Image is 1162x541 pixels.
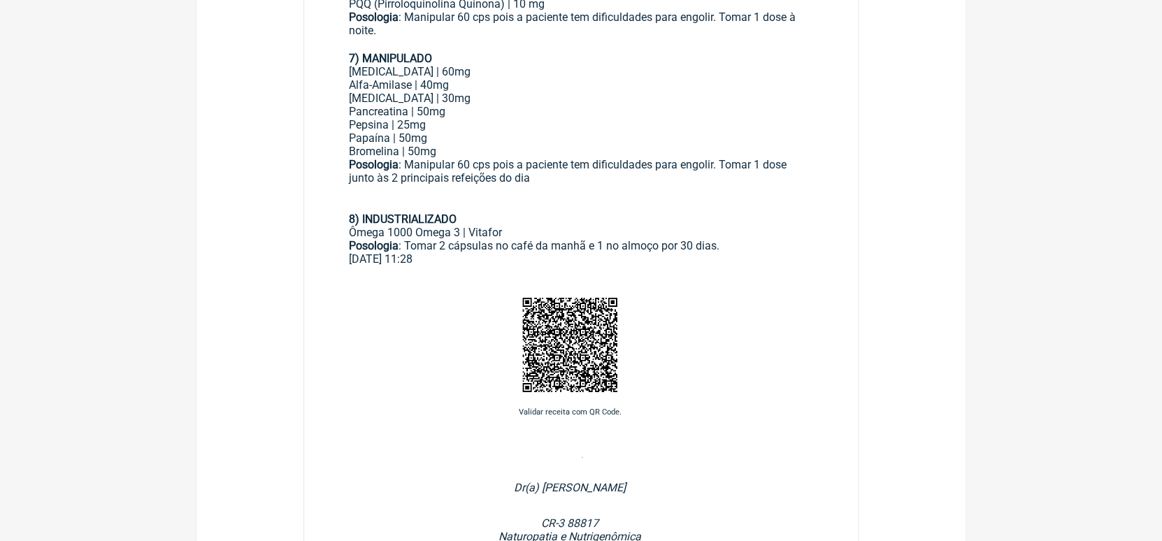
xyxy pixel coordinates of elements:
[349,10,399,24] strong: Posologia
[349,212,457,226] strong: 8) INDUSTRIALIZADO
[349,158,399,171] strong: Posologia
[304,481,835,494] p: Dr(a) [PERSON_NAME]
[349,226,813,239] div: Ômega 1000 Omega 3 | Vitafor
[349,131,813,145] div: Papaína | 50mg
[349,158,813,226] div: : Manipular 60 cps pois a paciente tem dificuldades para engolir. Tomar 1 dose junto às 2 princip...
[349,252,813,266] div: [DATE] 11:28
[349,92,813,105] div: [MEDICAL_DATA] | 30mg
[349,52,432,65] strong: 7) MANIPULADO
[349,105,813,118] div: Pancreatina | 50mg
[304,407,835,417] p: Validar receita com QR Code.
[349,78,813,92] div: Alfa-Amilase | 40mg
[349,145,813,158] div: Bromelina | 50mg
[517,292,622,397] img: pK6H8ArVsU5zV2NdkAAAAASUVORK5CYII=
[349,65,813,78] div: [MEDICAL_DATA] | 60mg
[349,118,813,131] div: Pepsina | 25mg
[349,239,399,252] strong: Posologia
[543,456,596,477] img: dQkYPK+rT68hQIDAswr86O6++MFPWf7V3f34WR8hd1fA4Ol2IxkBAgQIECAwEjB4RpDOECBAgAABAl0Bg6fbjWQECBAgQIDAS...
[349,239,813,252] div: : Tomar 2 cápsulas no café da manhã e 1 no almoço por 30 dias.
